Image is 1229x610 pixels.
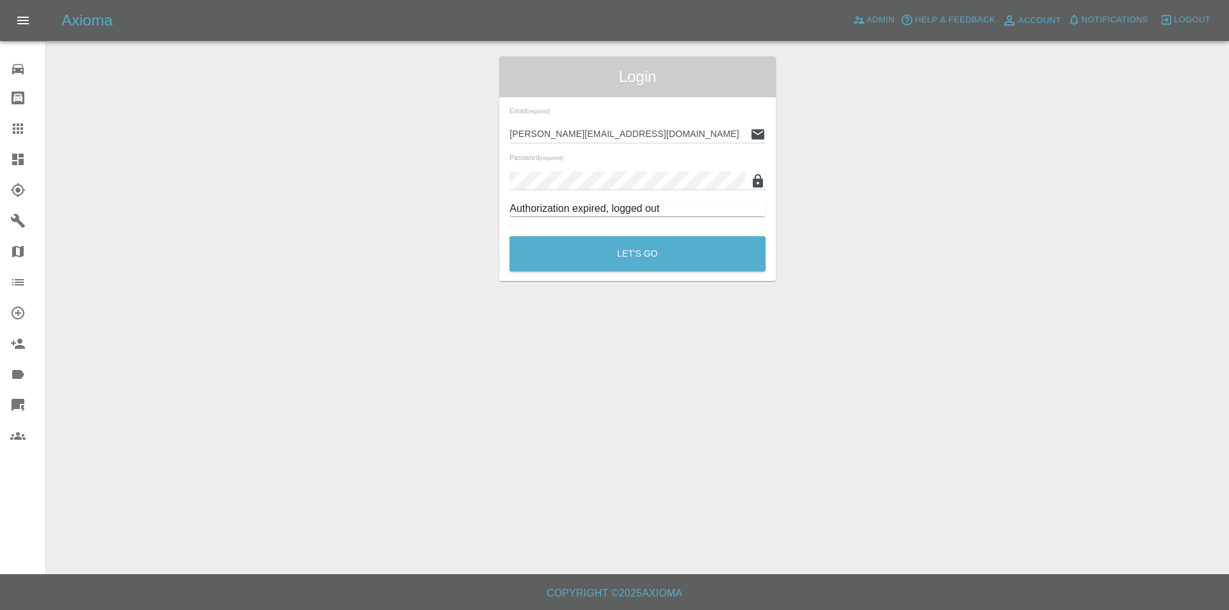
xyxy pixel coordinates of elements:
[510,67,766,87] span: Login
[1157,10,1214,30] button: Logout
[1018,13,1061,28] span: Account
[1064,10,1152,30] button: Notifications
[915,13,995,28] span: Help & Feedback
[1174,13,1210,28] span: Logout
[8,5,38,36] button: Open drawer
[61,10,113,31] h5: Axioma
[1082,13,1148,28] span: Notifications
[527,109,550,115] small: (required)
[510,236,766,271] button: Let's Go
[867,13,895,28] span: Admin
[510,201,766,216] div: Authorization expired, logged out
[10,584,1219,602] h6: Copyright © 2025 Axioma
[540,156,563,161] small: (required)
[849,10,898,30] a: Admin
[897,10,998,30] button: Help & Feedback
[510,154,563,161] span: Password
[510,107,550,115] span: Email
[999,10,1064,31] a: Account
